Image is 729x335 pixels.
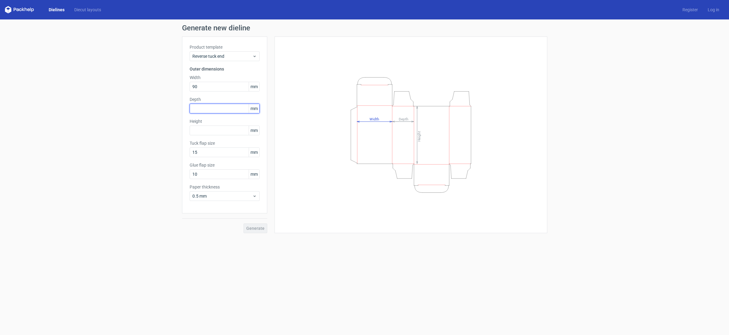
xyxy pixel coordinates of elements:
[417,131,421,141] tspan: Height
[703,7,724,13] a: Log in
[44,7,69,13] a: Dielines
[678,7,703,13] a: Register
[249,126,259,135] span: mm
[190,140,260,146] label: Tuck flap size
[190,44,260,50] label: Product template
[398,117,408,121] tspan: Depth
[190,74,260,81] label: Width
[249,104,259,113] span: mm
[190,162,260,168] label: Glue flap size
[182,24,547,32] h1: Generate new dieline
[249,148,259,157] span: mm
[249,170,259,179] span: mm
[249,82,259,91] span: mm
[69,7,106,13] a: Diecut layouts
[190,96,260,102] label: Depth
[190,184,260,190] label: Paper thickness
[192,53,252,59] span: Reverse tuck end
[190,66,260,72] h3: Outer dimensions
[369,117,379,121] tspan: Width
[192,193,252,199] span: 0.5 mm
[190,118,260,124] label: Height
